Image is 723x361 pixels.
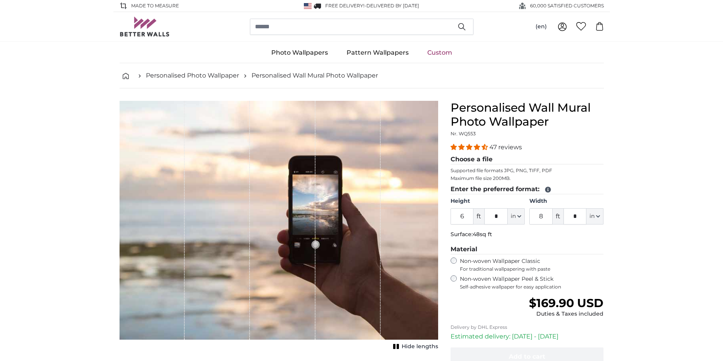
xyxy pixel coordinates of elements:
span: Delivered by [DATE] [366,3,419,9]
a: Custom [418,43,461,63]
div: Duties & Taxes included [529,310,603,318]
h1: Personalised Wall Mural Photo Wallpaper [451,101,604,129]
label: Width [529,197,603,205]
span: $169.90 USD [529,296,603,310]
p: Delivery by DHL Express [451,324,604,330]
span: 60,000 SATISFIED CUSTOMERS [530,2,604,9]
nav: breadcrumbs [120,63,604,88]
legend: Enter the preferred format: [451,185,604,194]
span: ft [473,208,484,225]
p: Maximum file size 200MB. [451,175,604,181]
span: Hide lengths [402,343,438,351]
span: in [589,212,595,220]
span: in [511,212,516,220]
legend: Material [451,245,604,254]
p: Estimated delivery: [DATE] - [DATE] [451,332,604,341]
span: For traditional wallpapering with paste [460,266,604,272]
label: Height [451,197,525,205]
a: Personalised Photo Wallpaper [146,71,239,80]
label: Non-woven Wallpaper Peel & Stick [460,275,604,290]
span: Made to Measure [131,2,179,9]
button: in [508,208,525,225]
span: 4.38 stars [451,143,489,151]
button: in [586,208,603,225]
img: United States [304,3,312,9]
span: Add to cart [509,353,545,360]
span: 48sq ft [473,231,492,238]
button: Hide lengths [391,341,438,352]
legend: Choose a file [451,155,604,164]
img: Betterwalls [120,17,170,36]
p: Supported file formats JPG, PNG, TIFF, PDF [451,168,604,174]
label: Non-woven Wallpaper Classic [460,257,604,272]
span: - [364,3,419,9]
a: Photo Wallpapers [262,43,337,63]
p: Surface: [451,231,604,238]
span: 47 reviews [489,143,522,151]
div: 1 of 1 [120,101,438,352]
a: Personalised Wall Mural Photo Wallpaper [251,71,378,80]
span: Nr. WQ553 [451,131,476,136]
span: FREE delivery! [325,3,364,9]
span: ft [553,208,563,225]
a: Pattern Wallpapers [337,43,418,63]
button: (en) [529,20,553,34]
span: Self-adhesive wallpaper for easy application [460,284,604,290]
